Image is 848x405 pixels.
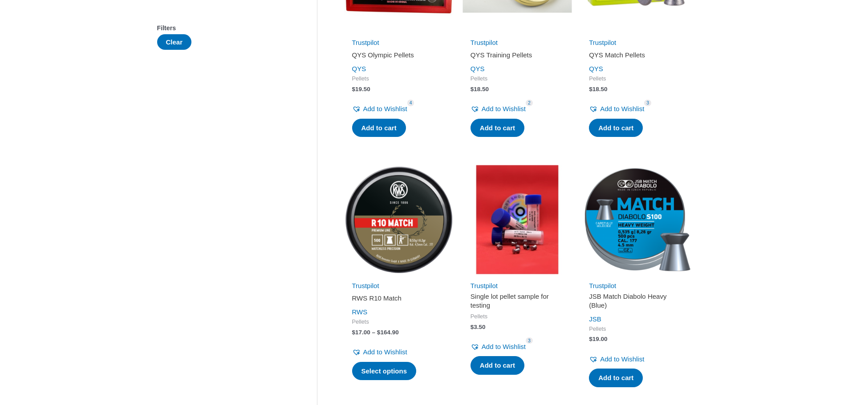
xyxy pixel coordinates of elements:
a: QYS Olympic Pellets [352,51,446,63]
a: Trustpilot [352,39,379,46]
a: Add to Wishlist [589,103,644,115]
span: 4 [407,100,414,106]
bdi: 164.90 [377,329,399,336]
h2: RWS R10 Match [352,294,446,303]
h2: JSB Match Diabolo Heavy (Blue) [589,292,682,309]
span: $ [471,86,474,92]
a: Select options for “RWS R10 Match” [352,362,417,381]
bdi: 17.00 [352,329,370,336]
a: Trustpilot [589,282,616,289]
h2: QYS Match Pellets [589,51,682,60]
span: Add to Wishlist [600,355,644,363]
span: Pellets [589,75,682,83]
span: Pellets [352,318,446,326]
span: 2 [526,100,533,106]
span: 3 [644,100,651,106]
span: Pellets [471,313,564,321]
bdi: 18.50 [589,86,607,92]
img: Single lot pellet sample for testing [463,165,572,274]
h2: Single lot pellet sample for testing [471,292,564,309]
a: Add to cart: “JSB Match Diabolo Heavy (Blue)” [589,369,643,387]
span: – [372,329,376,336]
span: Add to Wishlist [482,343,526,350]
a: Trustpilot [589,39,616,46]
a: RWS R10 Match [352,294,446,306]
span: $ [589,336,592,342]
span: Add to Wishlist [600,105,644,112]
span: Pellets [471,75,564,83]
bdi: 18.50 [471,86,489,92]
span: 3 [526,337,533,344]
a: Add to Wishlist [471,103,526,115]
a: Trustpilot [471,282,498,289]
bdi: 3.50 [471,324,486,330]
a: Add to cart: “Single lot pellet sample for testing” [471,356,524,375]
a: QYS Match Pellets [589,51,682,63]
img: RWS R10 Match [344,165,454,274]
a: Add to Wishlist [471,341,526,353]
span: Add to Wishlist [363,105,407,112]
bdi: 19.00 [589,336,607,342]
div: Filters [157,22,290,35]
span: Pellets [589,325,682,333]
bdi: 19.50 [352,86,370,92]
h2: QYS Olympic Pellets [352,51,446,60]
a: Add to Wishlist [352,103,407,115]
a: JSB Match Diabolo Heavy (Blue) [589,292,682,313]
a: QYS [471,65,485,72]
a: QYS [589,65,603,72]
span: Add to Wishlist [363,348,407,356]
span: Add to Wishlist [482,105,526,112]
span: $ [589,86,592,92]
a: QYS [352,65,366,72]
a: Add to Wishlist [589,353,644,365]
a: Add to cart: “QYS Match Pellets” [589,119,643,137]
span: Pellets [352,75,446,83]
a: Single lot pellet sample for testing [471,292,564,313]
a: Add to cart: “QYS Training Pellets” [471,119,524,137]
a: Add to cart: “QYS Olympic Pellets” [352,119,406,137]
h2: QYS Training Pellets [471,51,564,60]
a: QYS Training Pellets [471,51,564,63]
span: $ [352,329,356,336]
a: Add to Wishlist [352,346,407,358]
span: $ [377,329,381,336]
a: JSB [589,315,601,323]
img: JSB Match Diabolo Heavy [581,165,690,274]
span: $ [471,324,474,330]
a: Trustpilot [352,282,379,289]
span: $ [352,86,356,92]
a: Trustpilot [471,39,498,46]
button: Clear [157,34,192,50]
a: RWS [352,308,368,316]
